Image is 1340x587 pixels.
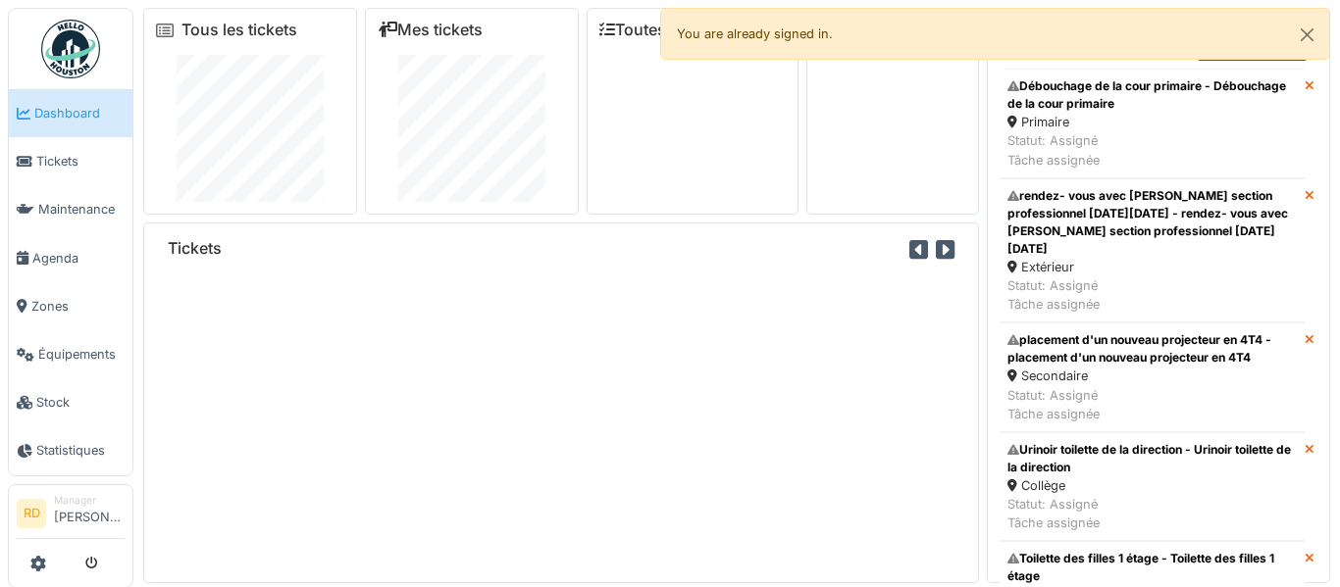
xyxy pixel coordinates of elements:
div: Primaire [1007,113,1297,131]
div: Débouchage de la cour primaire - Débouchage de la cour primaire [1007,77,1297,113]
button: Close [1285,9,1329,61]
li: RD [17,499,46,528]
div: Manager [54,493,125,508]
div: Urinoir toilette de la direction - Urinoir toilette de la direction [1007,441,1297,476]
a: Tous les tickets [181,21,297,39]
a: Tickets [9,137,132,185]
div: Statut: Assigné Tâche assignée [1007,495,1297,532]
span: Équipements [38,345,125,364]
div: Extérieur [1007,258,1297,276]
div: rendez- vous avec [PERSON_NAME] section professionnel [DATE][DATE] - rendez- vous avec [PERSON_NA... [1007,187,1297,258]
span: Maintenance [38,200,125,219]
a: Équipements [9,330,132,378]
h6: Tickets [168,239,222,258]
span: Dashboard [34,104,125,122]
span: Agenda [32,249,125,268]
span: Stock [36,393,125,412]
div: Collège [1007,476,1297,495]
a: Dashboard [9,89,132,137]
a: Maintenance [9,185,132,233]
a: Agenda [9,234,132,282]
div: Statut: Assigné Tâche assignée [1007,386,1297,423]
a: rendez- vous avec [PERSON_NAME] section professionnel [DATE][DATE] - rendez- vous avec [PERSON_NA... [1000,178,1305,323]
div: Secondaire [1007,367,1297,385]
a: Zones [9,282,132,330]
span: Zones [31,297,125,316]
a: Toutes les tâches [599,21,746,39]
div: You are already signed in. [660,8,1330,60]
div: Statut: Assigné Tâche assignée [1007,131,1297,169]
a: RD Manager[PERSON_NAME] [17,493,125,540]
li: [PERSON_NAME] [54,493,125,535]
a: Urinoir toilette de la direction - Urinoir toilette de la direction Collège Statut: AssignéTâche ... [1000,432,1305,542]
a: placement d'un nouveau projecteur en 4T4 - placement d'un nouveau projecteur en 4T4 Secondaire St... [1000,322,1305,432]
a: Débouchage de la cour primaire - Débouchage de la cour primaire Primaire Statut: AssignéTâche ass... [1000,69,1305,178]
div: Statut: Assigné Tâche assignée [1007,276,1297,314]
div: placement d'un nouveau projecteur en 4T4 - placement d'un nouveau projecteur en 4T4 [1007,331,1297,367]
a: Stock [9,378,132,426]
a: Mes tickets [378,21,483,39]
img: Badge_color-CXgf-gQk.svg [41,20,100,78]
div: Toilette des filles 1 étage - Toilette des filles 1 étage [1007,550,1297,585]
span: Statistiques [36,441,125,460]
span: Tickets [36,152,125,171]
a: Statistiques [9,426,132,474]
